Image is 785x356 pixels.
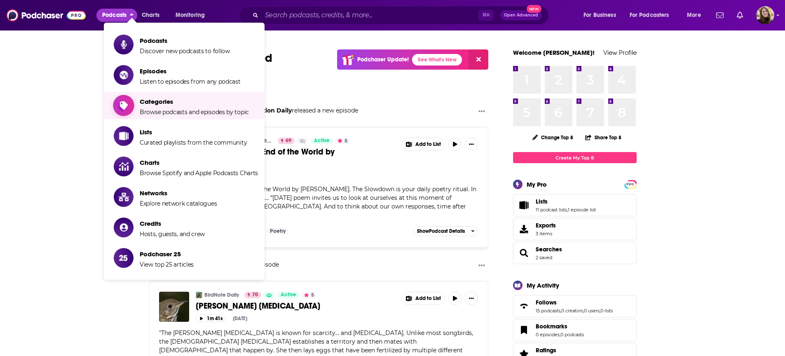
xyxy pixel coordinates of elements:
[756,6,774,24] span: Logged in as katiefuchs
[244,292,261,298] a: 70
[159,292,189,322] img: Bicknell's Thrush
[140,108,249,116] span: Browse podcasts and episodes by topic
[475,261,488,271] button: Show More Button
[516,300,532,312] a: Follows
[536,347,577,354] a: Ratings
[140,67,241,75] span: Episodes
[140,250,194,258] span: Podchaser 25
[568,207,596,213] a: 1 episode list
[583,308,584,314] span: ,
[140,37,230,44] span: Podcasts
[478,10,494,21] span: ⌘ K
[513,295,637,317] span: Follows
[536,299,557,306] span: Follows
[578,9,626,22] button: open menu
[513,152,637,163] a: Create My Top 8
[142,9,159,21] span: Charts
[176,9,205,21] span: Monitoring
[335,138,350,144] button: 5
[170,9,216,22] button: open menu
[417,228,465,234] span: Show Podcast Details
[536,198,548,205] span: Lists
[513,49,595,56] a: Welcome [PERSON_NAME]!
[560,332,584,337] a: 0 podcasts
[527,281,559,289] div: My Activity
[536,222,556,229] span: Exports
[277,292,300,298] a: Active
[415,141,441,148] span: Add to List
[465,138,478,151] button: Show More Button
[560,332,560,337] span: ,
[314,137,330,145] span: Active
[196,147,396,167] a: 1353: Alive at the End of the World by [PERSON_NAME]
[536,207,567,213] a: 11 podcast lists
[527,132,579,143] button: Change Top 8
[159,185,476,219] span: "
[7,7,86,23] a: Podchaser - Follow, Share and Rate Podcasts
[624,9,681,22] button: open menu
[204,292,239,298] a: BirdNote Daily
[140,159,258,166] span: Charts
[713,8,727,22] a: Show notifications dropdown
[140,261,194,268] span: View top 25 articles
[136,9,164,22] a: Charts
[585,129,622,145] button: Share Top 8
[536,347,556,354] span: Ratings
[140,230,205,238] span: Hosts, guests, and crew
[196,292,202,298] img: BirdNote Daily
[159,185,476,219] span: [DATE] poem is Alive at the End of the World by [PERSON_NAME]. The Slowdown is your daily poetry ...
[583,9,616,21] span: For Business
[681,9,711,22] button: open menu
[516,247,532,259] a: Searches
[600,308,600,314] span: ,
[140,189,217,197] span: Networks
[252,291,258,299] span: 70
[402,138,445,150] button: Show More Button
[504,13,538,17] span: Open Advanced
[733,8,746,22] a: Show notifications dropdown
[536,299,613,306] a: Follows
[140,220,205,227] span: Credits
[603,49,637,56] a: View Profile
[412,54,462,66] a: See What's New
[513,242,637,264] span: Searches
[140,200,217,207] span: Explore network catalogues
[140,78,241,85] span: Listen to episodes from any podcast
[536,323,584,330] a: Bookmarks
[536,323,567,330] span: Bookmarks
[756,6,774,24] img: User Profile
[536,246,562,253] a: Searches
[357,56,409,63] p: Podchaser Update!
[140,139,247,146] span: Curated playlists from the community
[567,207,568,213] span: ,
[262,9,478,22] input: Search podcasts, credits, & more...
[413,226,478,236] button: ShowPodcast Details
[140,98,249,105] span: Categories
[402,292,445,304] button: Show More Button
[286,137,291,145] span: 69
[196,147,335,167] span: 1353: Alive at the End of the World by [PERSON_NAME]
[302,292,316,298] button: 5
[196,301,320,311] span: [PERSON_NAME] [MEDICAL_DATA]
[516,324,532,336] a: Bookmarks
[475,107,488,117] button: Show More Button
[527,5,541,13] span: New
[527,180,547,188] div: My Pro
[465,292,478,305] button: Show More Button
[626,181,635,187] a: PRO
[311,138,333,144] a: Active
[756,6,774,24] button: Show profile menu
[140,128,247,136] span: Lists
[584,308,600,314] a: 0 users
[233,316,247,321] div: [DATE]
[687,9,701,21] span: More
[516,199,532,211] a: Lists
[140,169,258,177] span: Browse Spotify and Apple Podcasts Charts
[96,9,137,22] button: close menu
[500,10,542,20] button: Open AdvancedNew
[196,301,396,311] a: [PERSON_NAME] [MEDICAL_DATA]
[513,194,637,216] span: Lists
